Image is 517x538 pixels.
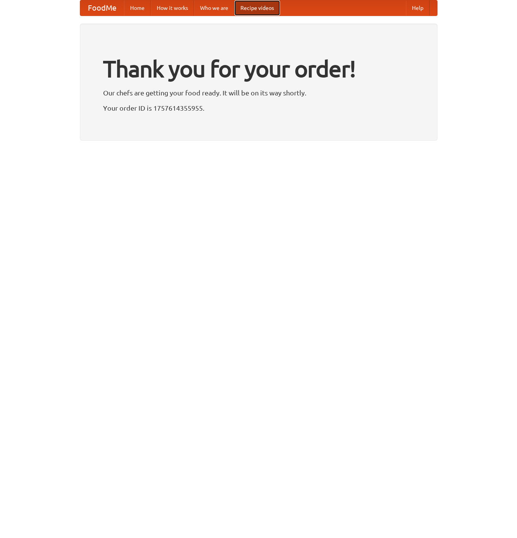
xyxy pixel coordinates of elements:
[406,0,430,16] a: Help
[80,0,124,16] a: FoodMe
[194,0,234,16] a: Who we are
[103,87,414,98] p: Our chefs are getting your food ready. It will be on its way shortly.
[124,0,151,16] a: Home
[103,102,414,114] p: Your order ID is 1757614355955.
[234,0,280,16] a: Recipe videos
[151,0,194,16] a: How it works
[103,51,414,87] h1: Thank you for your order!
